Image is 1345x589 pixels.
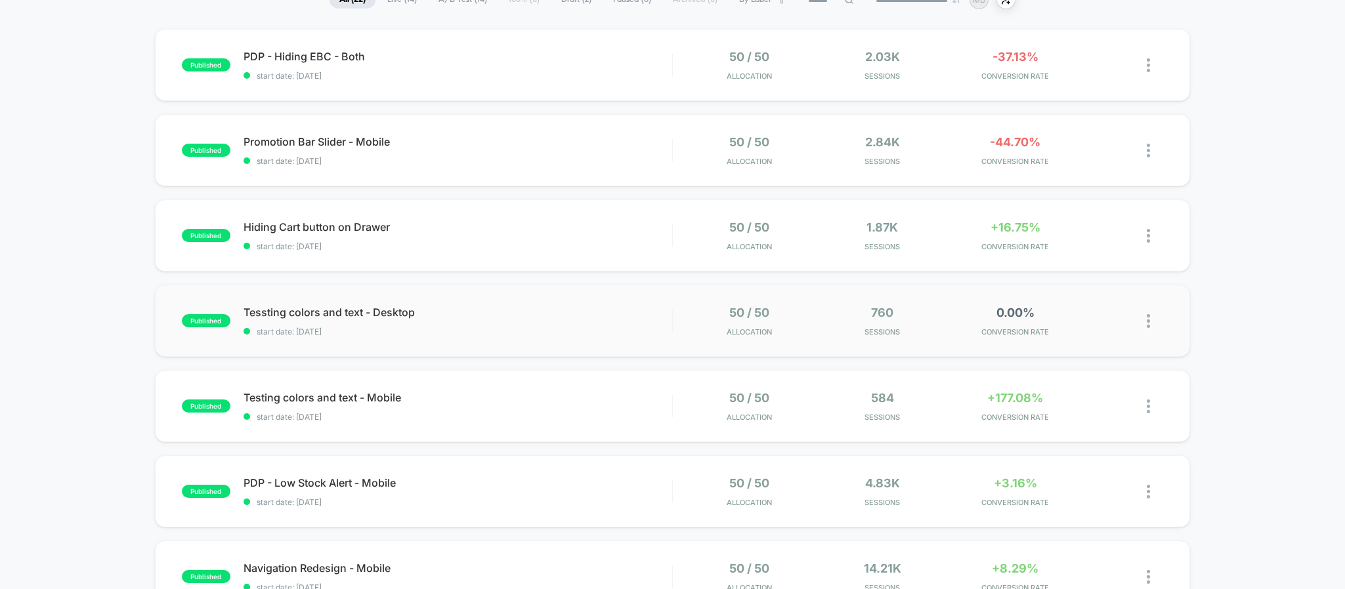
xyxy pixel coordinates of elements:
[727,242,772,251] span: Allocation
[952,71,1078,81] span: CONVERSION RATE
[952,327,1078,336] span: CONVERSION RATE
[819,71,946,81] span: Sessions
[244,220,672,234] span: Hiding Cart button on Drawer
[244,135,672,148] span: Promotion Bar Slider - Mobile
[244,476,672,489] span: PDP - Low Stock Alert - Mobile
[729,391,769,405] span: 50 / 50
[727,327,772,336] span: Allocation
[182,314,230,327] span: published
[729,50,769,64] span: 50 / 50
[819,327,946,336] span: Sessions
[244,156,672,166] span: start date: [DATE]
[819,157,946,166] span: Sessions
[729,476,769,490] span: 50 / 50
[991,220,1040,234] span: +16.75%
[244,50,672,63] span: PDP - Hiding EBC - Both
[993,50,1038,64] span: -37.13%
[819,242,946,251] span: Sessions
[1147,570,1150,584] img: close
[182,58,230,71] span: published
[865,476,900,490] span: 4.83k
[729,220,769,234] span: 50 / 50
[990,135,1040,149] span: -44.70%
[819,413,946,422] span: Sessions
[952,157,1078,166] span: CONVERSION RATE
[866,220,898,234] span: 1.87k
[729,135,769,149] span: 50 / 50
[727,157,772,166] span: Allocation
[244,71,672,81] span: start date: [DATE]
[952,242,1078,251] span: CONVERSION RATE
[1147,314,1150,328] img: close
[727,413,772,422] span: Allocation
[729,561,769,575] span: 50 / 50
[871,391,894,405] span: 584
[994,476,1037,490] span: +3.16%
[864,561,901,575] span: 14.21k
[1147,144,1150,157] img: close
[244,412,672,422] span: start date: [DATE]
[865,50,900,64] span: 2.03k
[244,497,672,507] span: start date: [DATE]
[865,135,900,149] span: 2.84k
[996,306,1035,319] span: 0.00%
[182,399,230,413] span: published
[819,498,946,507] span: Sessions
[244,391,672,404] span: Testing colors and text - Mobile
[729,306,769,319] span: 50 / 50
[1147,485,1150,498] img: close
[244,306,672,319] span: Tessting colors and text - Desktop
[727,71,772,81] span: Allocation
[871,306,893,319] span: 760
[182,144,230,157] span: published
[1147,229,1150,243] img: close
[244,241,672,251] span: start date: [DATE]
[1147,399,1150,413] img: close
[987,391,1043,405] span: +177.08%
[952,413,1078,422] span: CONVERSION RATE
[244,327,672,336] span: start date: [DATE]
[952,498,1078,507] span: CONVERSION RATE
[182,485,230,498] span: published
[992,561,1038,575] span: +8.29%
[182,570,230,583] span: published
[1147,58,1150,72] img: close
[727,498,772,507] span: Allocation
[244,561,672,575] span: Navigation Redesign - Mobile
[182,229,230,242] span: published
